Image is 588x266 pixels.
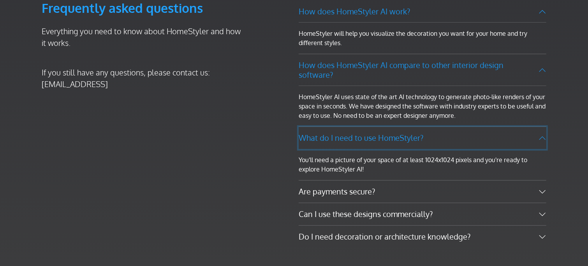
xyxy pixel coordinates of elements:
[299,23,546,54] div: HomeStyler will help you visualize the decoration you want for your home and try different styles.
[299,54,546,86] button: How does HomeStyler AI compare to other interior design software?
[299,127,546,149] button: What do I need to use HomeStyler?
[42,66,246,90] p: If you still have any questions, please contact us: [EMAIL_ADDRESS]
[299,0,546,23] button: How does HomeStyler AI work?
[299,226,546,248] button: Do I need decoration or architecture knowledge?
[299,86,546,126] div: HomeStyler AI uses state of the art AI technology to generate photo-like renders of your space in...
[42,0,246,16] h3: Frequently asked questions
[299,180,546,203] button: Are payments secure?
[299,149,546,180] div: You'll need a picture of your space of at least 1024x1024 pixels and you're ready to explore Home...
[299,203,546,225] button: Can I use these designs commercially?
[42,25,246,49] p: Everything you need to know about HomeStyler and how it works.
